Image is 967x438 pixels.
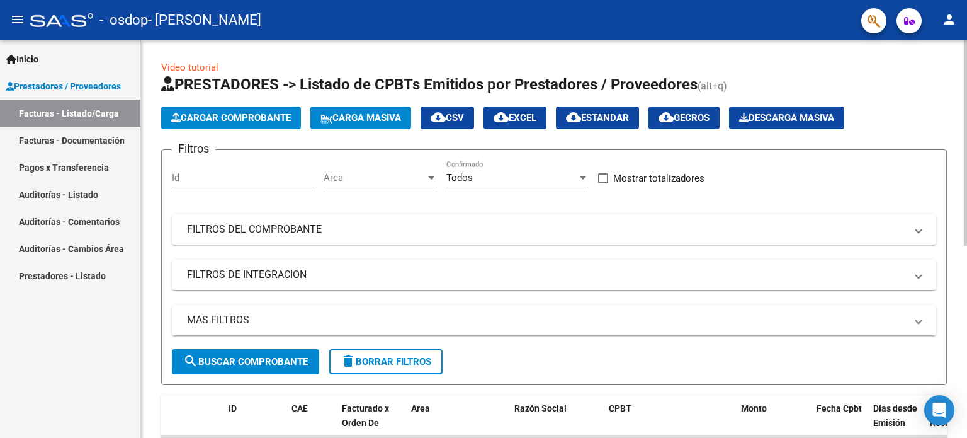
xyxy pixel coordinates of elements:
[556,107,639,129] button: Estandar
[514,403,567,413] span: Razón Social
[172,214,936,245] mat-expansion-panel-header: FILTROS DEL COMPROBANTE
[566,110,581,125] mat-icon: cloud_download
[741,403,767,413] span: Monto
[329,349,443,374] button: Borrar Filtros
[739,112,834,124] span: Descarga Masiva
[99,6,148,34] span: - osdop
[431,110,446,125] mat-icon: cloud_download
[698,80,727,92] span: (alt+q)
[183,356,308,367] span: Buscar Comprobante
[161,107,301,129] button: Cargar Comprobante
[648,107,720,129] button: Gecros
[446,172,473,183] span: Todos
[942,12,957,27] mat-icon: person
[494,110,509,125] mat-icon: cloud_download
[729,107,844,129] button: Descarga Masiva
[411,403,430,413] span: Area
[613,171,704,186] span: Mostrar totalizadores
[172,305,936,335] mat-expansion-panel-header: MAS FILTROS
[729,107,844,129] app-download-masive: Descarga masiva de comprobantes (adjuntos)
[172,140,215,158] h3: Filtros
[148,6,261,34] span: - [PERSON_NAME]
[320,112,401,124] span: Carga Masiva
[431,112,464,124] span: CSV
[10,12,25,27] mat-icon: menu
[659,110,674,125] mat-icon: cloud_download
[229,403,237,413] span: ID
[187,313,906,327] mat-panel-title: MAS FILTROS
[341,356,431,367] span: Borrar Filtros
[341,354,356,369] mat-icon: delete
[161,76,698,93] span: PRESTADORES -> Listado de CPBTs Emitidos por Prestadores / Proveedores
[609,403,631,413] span: CPBT
[187,268,906,282] mat-panel-title: FILTROS DE INTEGRACION
[172,349,319,374] button: Buscar Comprobante
[310,107,411,129] button: Carga Masiva
[183,354,198,369] mat-icon: search
[924,395,954,425] div: Open Intercom Messenger
[187,222,906,236] mat-panel-title: FILTROS DEL COMPROBANTE
[483,107,546,129] button: EXCEL
[6,79,121,93] span: Prestadores / Proveedores
[291,403,308,413] span: CAE
[421,107,474,129] button: CSV
[817,403,862,413] span: Fecha Cpbt
[342,403,389,428] span: Facturado x Orden De
[161,62,218,73] a: Video tutorial
[6,52,38,66] span: Inicio
[171,112,291,124] span: Cargar Comprobante
[566,112,629,124] span: Estandar
[873,403,917,428] span: Días desde Emisión
[324,172,426,183] span: Area
[494,112,536,124] span: EXCEL
[172,260,936,290] mat-expansion-panel-header: FILTROS DE INTEGRACION
[659,112,710,124] span: Gecros
[930,403,965,428] span: Fecha Recibido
